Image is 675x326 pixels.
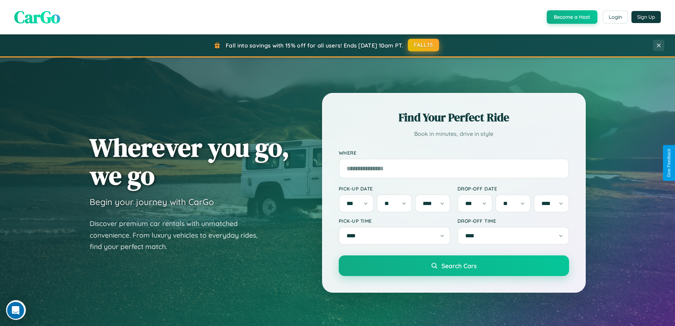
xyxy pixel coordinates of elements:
label: Where [339,150,569,156]
p: Book in minutes, drive in style [339,129,569,139]
h1: Wherever you go, we go [90,133,289,189]
span: CarGo [14,5,60,29]
span: Fall into savings with 15% off for all users! Ends [DATE] 10am PT. [226,42,403,49]
span: Search Cars [441,262,477,270]
label: Drop-off Date [457,186,569,192]
iframe: Intercom live chat discovery launcher [6,300,26,320]
button: Search Cars [339,255,569,276]
label: Drop-off Time [457,218,569,224]
button: Become a Host [547,10,597,24]
iframe: Intercom live chat [7,302,24,319]
label: Pick-up Date [339,186,450,192]
h2: Find Your Perfect Ride [339,110,569,125]
button: Login [603,11,628,23]
button: FALL15 [408,39,439,51]
button: Sign Up [631,11,661,23]
label: Pick-up Time [339,218,450,224]
h3: Begin your journey with CarGo [90,197,214,207]
p: Discover premium car rentals with unmatched convenience. From luxury vehicles to everyday rides, ... [90,218,267,253]
div: Give Feedback [666,149,671,177]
